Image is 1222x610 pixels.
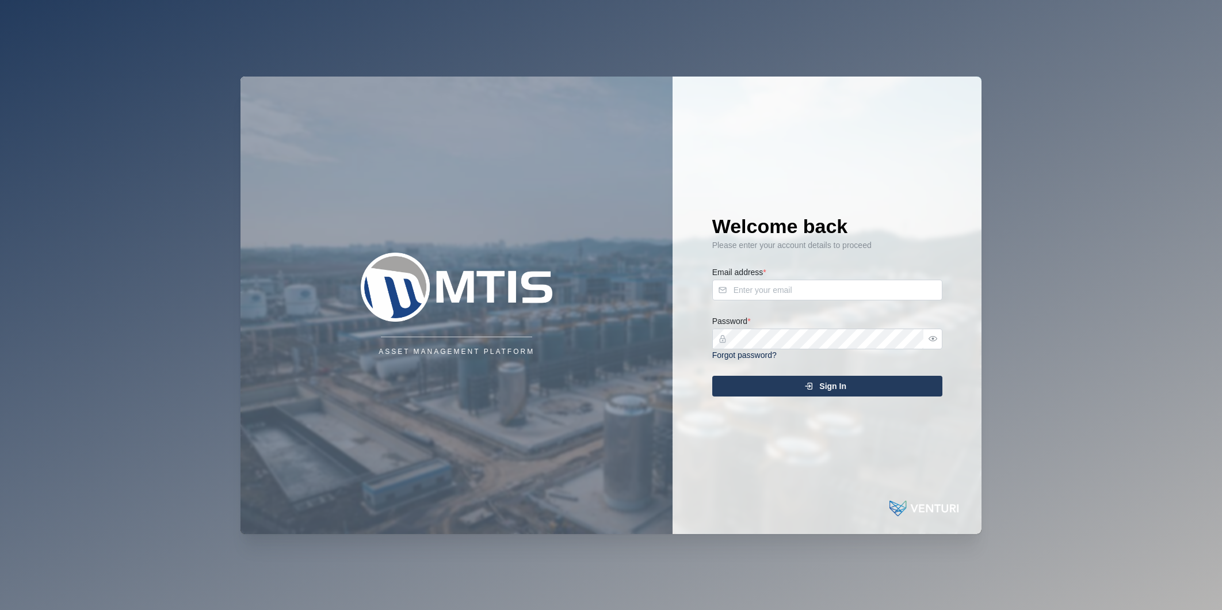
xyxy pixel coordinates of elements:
[379,346,534,357] div: Asset Management Platform
[712,350,777,360] a: Forgot password?
[712,376,942,396] button: Sign In
[342,253,572,322] img: Company Logo
[712,266,766,279] label: Email address
[889,497,958,520] img: Powered by: Venturi
[712,239,942,252] div: Please enter your account details to proceed
[712,213,942,239] h1: Welcome back
[712,315,751,328] label: Password
[712,280,942,300] input: Enter your email
[819,376,846,396] span: Sign In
